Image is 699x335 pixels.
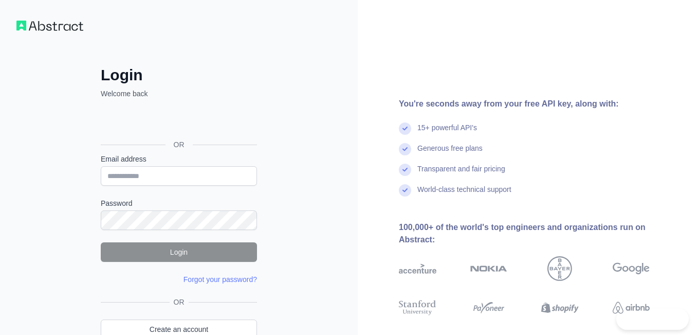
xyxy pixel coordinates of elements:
img: airbnb [613,298,650,317]
label: Password [101,198,257,208]
img: stanford university [399,298,436,317]
img: shopify [541,298,579,317]
div: You're seconds away from your free API key, along with: [399,98,683,110]
img: bayer [547,256,572,281]
img: google [613,256,650,281]
button: Login [101,242,257,262]
img: accenture [399,256,436,281]
img: payoneer [470,298,508,317]
div: 15+ powerful API's [417,122,477,143]
img: check mark [399,164,411,176]
iframe: Sign in with Google Button [96,110,260,133]
img: check mark [399,122,411,135]
div: Transparent and fair pricing [417,164,505,184]
a: Forgot your password? [183,275,257,284]
span: OR [165,139,193,150]
div: Generous free plans [417,143,483,164]
img: nokia [470,256,508,281]
img: check mark [399,184,411,197]
span: OR [170,297,189,307]
div: World-class technical support [417,184,511,205]
img: check mark [399,143,411,155]
div: 100,000+ of the world's top engineers and organizations run on Abstract: [399,221,683,246]
h2: Login [101,66,257,84]
p: Welcome back [101,89,257,99]
div: Sign in with Google. Opens in new tab [101,110,255,133]
img: Workflow [16,21,83,31]
label: Email address [101,154,257,164]
iframe: Toggle Customer Support [616,308,689,330]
